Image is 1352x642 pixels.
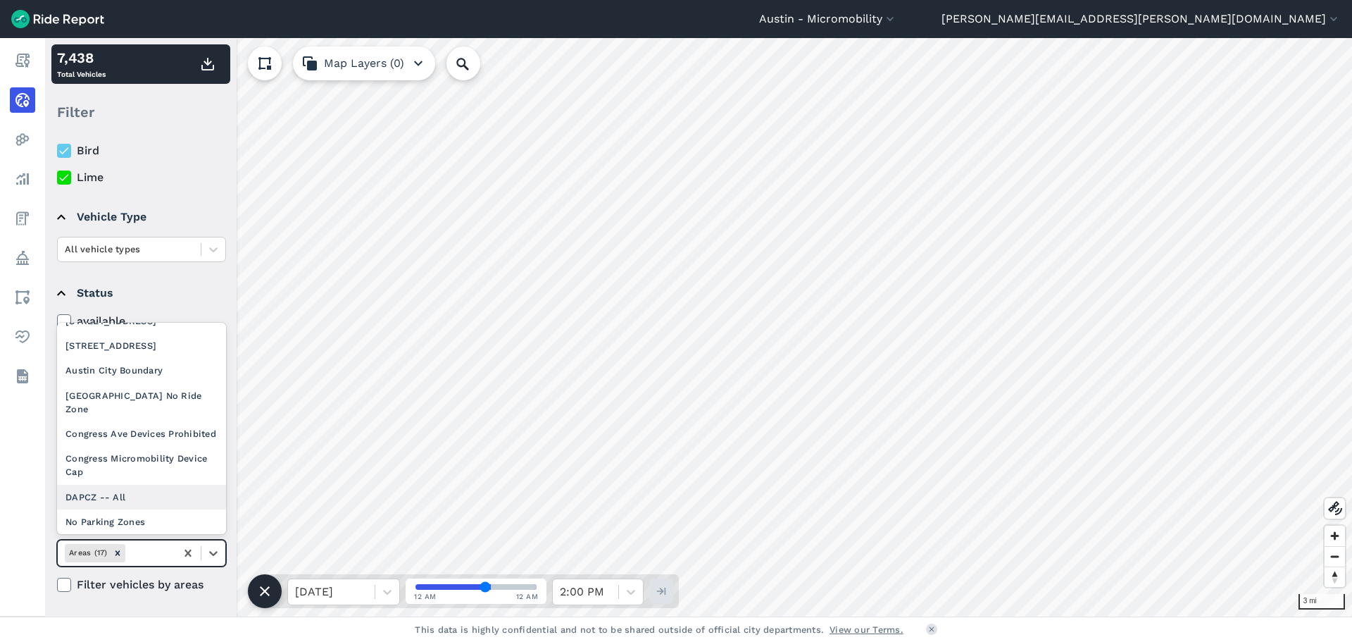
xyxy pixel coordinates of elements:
button: Reset bearing to north [1325,567,1345,587]
a: Report [10,48,35,73]
div: Congress Micromobility Device Cap [57,446,226,484]
a: Realtime [10,87,35,113]
span: 12 AM [516,591,539,602]
div: [STREET_ADDRESS] [57,333,226,358]
button: Austin - Micromobility [759,11,897,27]
div: No Parking Zones [57,510,226,534]
a: Heatmaps [10,127,35,152]
label: Filter vehicles by areas [57,576,226,593]
div: Congress Ave Devices Prohibited [57,421,226,446]
button: [PERSON_NAME][EMAIL_ADDRESS][PERSON_NAME][DOMAIN_NAME] [941,11,1341,27]
div: Filter [51,90,230,134]
label: Lime [57,169,226,186]
a: View our Terms. [830,623,903,636]
a: Datasets [10,364,35,389]
div: Remove Areas (17) [110,544,125,562]
label: available [57,313,226,330]
span: 12 AM [414,591,437,602]
div: Areas (17) [65,544,110,562]
button: Zoom out [1325,546,1345,567]
a: Analyze [10,166,35,192]
div: 7,438 [57,47,106,68]
button: Zoom in [1325,526,1345,546]
div: Total Vehicles [57,47,106,81]
button: Map Layers (0) [293,47,435,80]
div: 3 mi [1298,594,1345,610]
summary: Status [57,273,224,313]
a: Areas [10,285,35,310]
div: Austin City Boundary [57,358,226,383]
canvas: Map [45,38,1352,617]
summary: Vehicle Type [57,197,224,237]
a: Policy [10,245,35,271]
a: Fees [10,206,35,231]
a: Health [10,324,35,350]
img: Ride Report [11,10,104,28]
label: Bird [57,142,226,159]
div: [GEOGRAPHIC_DATA] No Ride Zone [57,383,226,421]
div: DAPCZ -- All [57,485,226,510]
input: Search Location or Vehicles [446,47,503,80]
